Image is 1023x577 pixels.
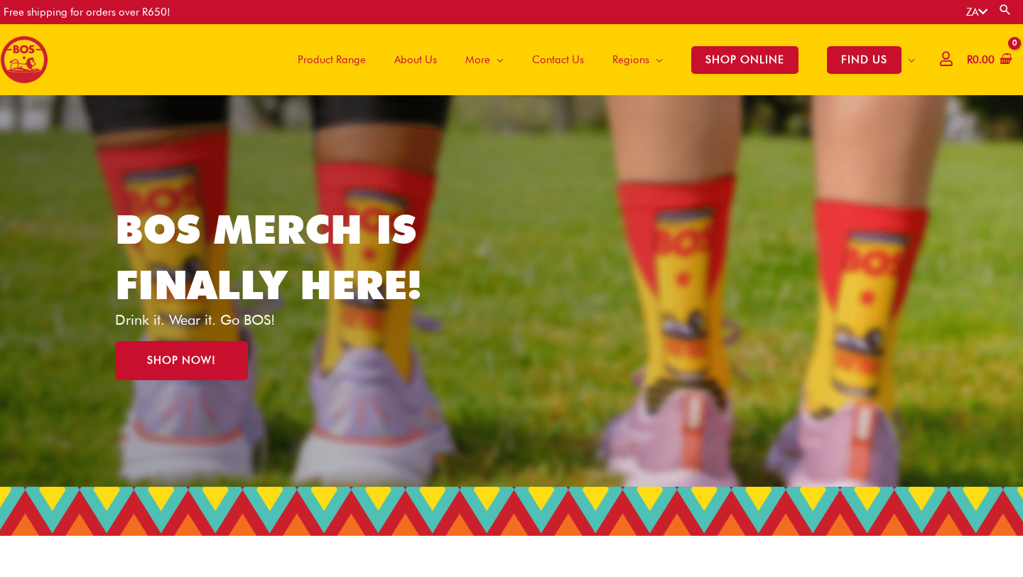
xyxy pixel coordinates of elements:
[394,38,437,81] span: About Us
[967,53,973,66] span: R
[451,24,518,95] a: More
[964,44,1012,76] a: View Shopping Cart, empty
[998,3,1012,16] a: Search button
[598,24,677,95] a: Regions
[677,24,813,95] a: SHOP ONLINE
[518,24,598,95] a: Contact Us
[465,38,490,81] span: More
[147,355,216,366] span: SHOP NOW!
[115,205,422,308] a: BOS MERCH IS FINALLY HERE!
[380,24,451,95] a: About Us
[115,341,248,380] a: SHOP NOW!
[691,46,799,74] span: SHOP ONLINE
[273,24,929,95] nav: Site Navigation
[612,38,649,81] span: Regions
[298,38,366,81] span: Product Range
[967,53,995,66] bdi: 0.00
[283,24,380,95] a: Product Range
[966,6,987,18] a: ZA
[827,46,902,74] span: FIND US
[115,313,443,327] p: Drink it. Wear it. Go BOS!
[532,38,584,81] span: Contact Us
